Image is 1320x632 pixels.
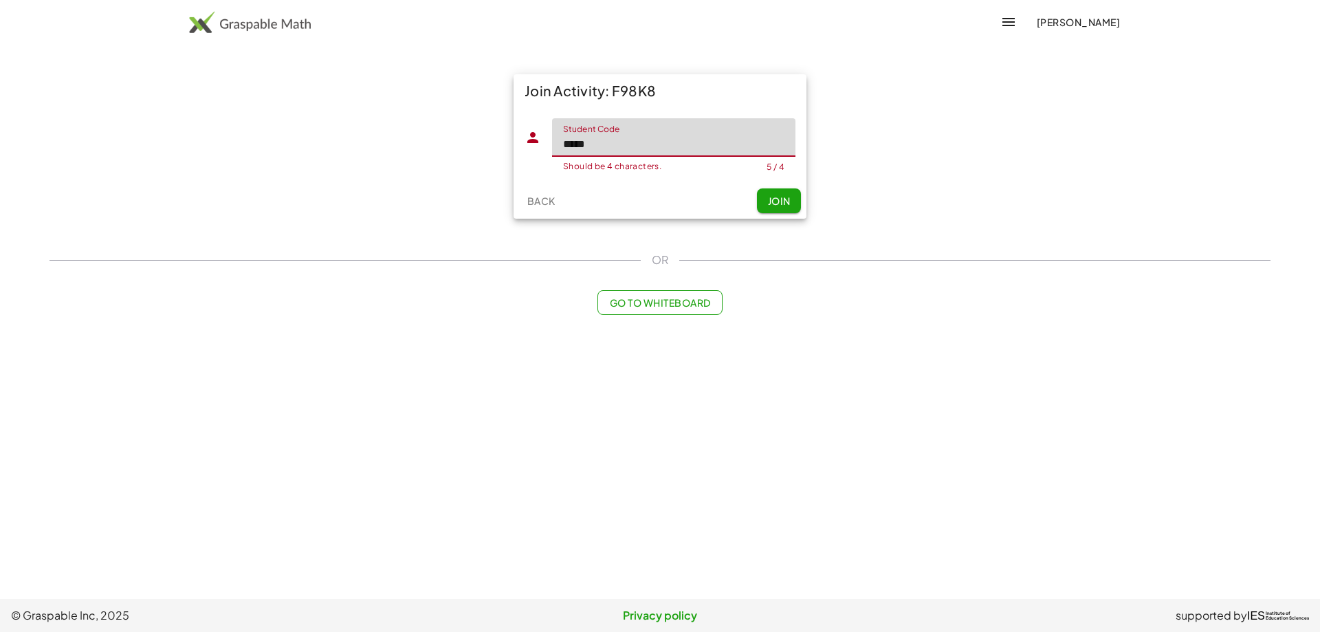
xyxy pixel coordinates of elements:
[514,74,806,107] div: Join Activity: F98K8
[11,607,443,624] span: © Graspable Inc, 2025
[757,188,801,213] button: Join
[767,195,790,207] span: Join
[443,607,876,624] a: Privacy policy
[527,195,555,207] span: Back
[1176,607,1247,624] span: supported by
[1247,609,1265,622] span: IES
[1036,16,1120,28] span: [PERSON_NAME]
[519,188,563,213] button: Back
[1266,611,1309,621] span: Institute of Education Sciences
[563,162,767,171] div: Should be 4 characters.
[652,252,668,268] span: OR
[609,296,710,309] span: Go to Whiteboard
[597,290,722,315] button: Go to Whiteboard
[767,162,784,172] div: 5 / 4
[1247,607,1309,624] a: IESInstitute ofEducation Sciences
[1025,10,1131,34] button: [PERSON_NAME]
